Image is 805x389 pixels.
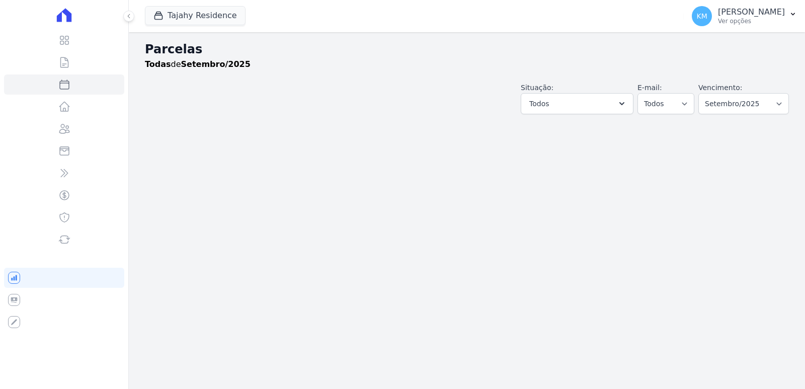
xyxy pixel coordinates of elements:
label: E-mail: [637,84,662,92]
strong: Todas [145,59,171,69]
button: KM [PERSON_NAME] Ver opções [684,2,805,30]
strong: Setembro/2025 [181,59,251,69]
p: Ver opções [718,17,785,25]
p: [PERSON_NAME] [718,7,785,17]
span: Todos [529,98,549,110]
p: de [145,58,251,70]
button: Tajahy Residence [145,6,246,25]
label: Situação: [521,84,553,92]
h2: Parcelas [145,40,789,58]
button: Todos [521,93,633,114]
span: KM [696,13,707,20]
label: Vencimento: [698,84,742,92]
